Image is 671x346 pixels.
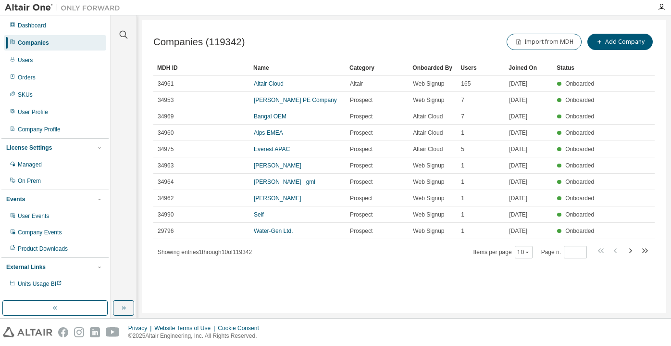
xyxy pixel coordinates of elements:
[18,229,62,236] div: Company Events
[461,211,464,218] span: 1
[254,228,293,234] a: Water-Gen Ltd.
[461,194,464,202] span: 1
[158,96,174,104] span: 34953
[254,146,290,153] a: Everest APAC
[18,126,61,133] div: Company Profile
[350,178,373,186] span: Prospect
[58,327,68,337] img: facebook.svg
[509,96,527,104] span: [DATE]
[158,162,174,169] span: 34963
[18,56,33,64] div: Users
[473,246,533,258] span: Items per page
[106,327,120,337] img: youtube.svg
[541,246,587,258] span: Page n.
[565,228,594,234] span: Onboarded
[254,80,284,87] a: Altair Cloud
[461,129,464,137] span: 1
[154,324,218,332] div: Website Terms of Use
[587,34,653,50] button: Add Company
[158,178,174,186] span: 34964
[509,80,527,88] span: [DATE]
[517,248,530,256] button: 10
[350,211,373,218] span: Prospect
[254,211,264,218] a: Self
[349,60,405,76] div: Category
[6,263,46,271] div: External Links
[509,194,527,202] span: [DATE]
[413,162,444,169] span: Web Signup
[6,144,52,152] div: License Settings
[509,162,527,169] span: [DATE]
[158,80,174,88] span: 34961
[509,60,549,76] div: Joined On
[158,113,174,120] span: 34969
[18,212,49,220] div: User Events
[158,194,174,202] span: 34962
[413,113,443,120] span: Altair Cloud
[509,178,527,186] span: [DATE]
[413,80,444,88] span: Web Signup
[509,129,527,137] span: [DATE]
[461,113,464,120] span: 7
[350,129,373,137] span: Prospect
[158,227,174,235] span: 29796
[413,96,444,104] span: Web Signup
[158,211,174,218] span: 34990
[254,179,315,185] a: [PERSON_NAME] _gml
[565,195,594,202] span: Onboarded
[90,327,100,337] img: linkedin.svg
[565,129,594,136] span: Onboarded
[350,80,363,88] span: Altair
[461,80,471,88] span: 165
[461,227,464,235] span: 1
[460,60,501,76] div: Users
[350,96,373,104] span: Prospect
[18,177,41,185] div: On Prem
[509,113,527,120] span: [DATE]
[254,162,301,169] a: [PERSON_NAME]
[509,227,527,235] span: [DATE]
[254,195,301,202] a: [PERSON_NAME]
[74,327,84,337] img: instagram.svg
[350,227,373,235] span: Prospect
[18,108,48,116] div: User Profile
[18,161,42,168] div: Managed
[3,327,52,337] img: altair_logo.svg
[509,145,527,153] span: [DATE]
[157,60,246,76] div: MDH ID
[350,113,373,120] span: Prospect
[18,245,68,253] div: Product Downloads
[253,60,342,76] div: Name
[413,211,444,218] span: Web Signup
[413,129,443,137] span: Altair Cloud
[158,145,174,153] span: 34975
[461,96,464,104] span: 7
[507,34,582,50] button: Import from MDH
[565,80,594,87] span: Onboarded
[557,60,597,76] div: Status
[565,146,594,153] span: Onboarded
[350,194,373,202] span: Prospect
[412,60,453,76] div: Onboarded By
[461,178,464,186] span: 1
[565,211,594,218] span: Onboarded
[565,113,594,120] span: Onboarded
[5,3,125,13] img: Altair One
[18,74,36,81] div: Orders
[18,91,33,99] div: SKUs
[158,129,174,137] span: 34960
[254,97,337,103] a: [PERSON_NAME] PE Company
[128,332,265,340] p: © 2025 Altair Engineering, Inc. All Rights Reserved.
[218,324,264,332] div: Cookie Consent
[565,162,594,169] span: Onboarded
[158,249,252,256] span: Showing entries 1 through 10 of 119342
[509,211,527,218] span: [DATE]
[413,178,444,186] span: Web Signup
[461,162,464,169] span: 1
[18,281,62,287] span: Units Usage BI
[153,37,245,48] span: Companies (119342)
[565,179,594,185] span: Onboarded
[350,145,373,153] span: Prospect
[565,97,594,103] span: Onboarded
[128,324,154,332] div: Privacy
